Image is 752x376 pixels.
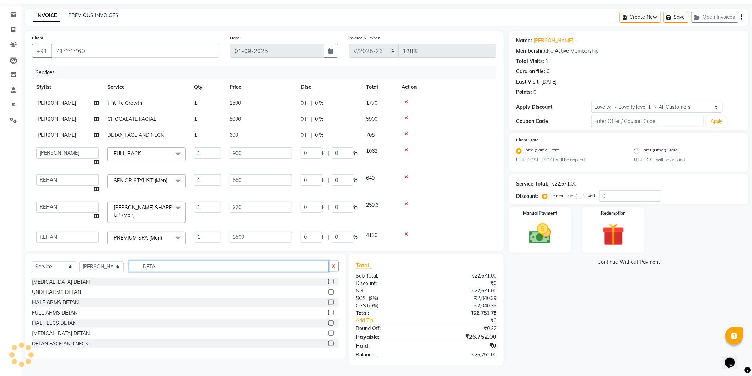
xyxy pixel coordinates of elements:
[356,295,369,301] span: SGST
[426,287,502,295] div: ₹22,671.00
[516,58,544,65] div: Total Visits:
[301,100,308,107] span: 0 F
[366,202,378,208] span: 259.6
[516,118,591,125] div: Coupon Code
[328,150,329,157] span: |
[230,35,240,41] label: Date
[301,116,308,123] span: 0 F
[114,235,162,241] span: PREMIUM SPA (Men)
[311,100,312,107] span: |
[516,193,538,200] div: Discount:
[350,332,426,341] div: Payable:
[510,258,747,266] a: Continue Without Payment
[370,303,377,308] span: 9%
[296,79,362,95] th: Disc
[194,132,197,138] span: 1
[397,79,496,95] th: Action
[114,177,167,184] span: SENIOR STYLIST (Men)
[350,287,426,295] div: Net:
[36,100,76,106] span: [PERSON_NAME]
[311,131,312,139] span: |
[32,319,76,327] div: HALF LEGS DETAN
[541,78,557,86] div: [DATE]
[707,116,727,127] button: Apply
[426,295,502,302] div: ₹2,040.39
[32,309,77,317] div: FULL ARMS DETAN
[634,157,741,163] small: Hint : IGST will be applied
[141,150,144,157] a: x
[114,204,172,218] span: [PERSON_NAME] SHAPE UP (Men)
[516,88,532,96] div: Points:
[426,272,502,280] div: ₹22,671.00
[328,177,329,184] span: |
[533,37,576,44] a: [PERSON_NAME] .
[230,132,238,138] span: 600
[426,280,502,287] div: ₹0
[32,289,81,296] div: UNDERARMS DETAN
[366,116,377,122] span: 5900
[194,100,197,106] span: 1
[353,150,358,157] span: %
[32,299,79,306] div: HALF ARMS DETAN
[691,12,738,23] button: Open Invoices
[230,116,241,122] span: 5000
[103,79,190,95] th: Service
[51,44,219,58] input: Search by Name/Mobile/Email/Code
[366,132,375,138] span: 708
[426,341,502,350] div: ₹0
[601,210,626,216] label: Redemption
[350,280,426,287] div: Discount:
[36,116,76,122] span: [PERSON_NAME]
[366,232,377,238] span: 4130
[353,233,358,241] span: %
[595,221,632,248] img: _gift.svg
[162,235,165,241] a: x
[516,47,547,55] div: Membership:
[350,302,426,310] div: ( )
[32,340,88,348] div: DETAN FACE AND NECK
[190,79,225,95] th: Qty
[349,35,380,41] label: Invoice Number
[32,278,90,286] div: [MEDICAL_DATA] DETAN
[426,351,502,359] div: ₹26,752.00
[230,100,241,106] span: 1500
[426,302,502,310] div: ₹2,040.39
[301,131,308,139] span: 0 F
[32,44,52,58] button: +91
[366,100,377,106] span: 1770
[362,79,397,95] th: Total
[107,132,164,138] span: DETAN FACE AND NECK
[426,310,502,317] div: ₹26,751.78
[129,261,329,272] input: Search or Scan
[350,325,426,332] div: Round Off:
[322,150,325,157] span: F
[551,180,576,188] div: ₹22,671.00
[350,272,426,280] div: Sub Total:
[516,157,623,163] small: Hint : CGST + SGST will be applied
[107,116,156,122] span: CHOCALATE FACIAL
[522,221,558,246] img: _cash.svg
[135,212,138,218] a: x
[523,210,557,216] label: Manual Payment
[547,68,549,75] div: 0
[322,233,325,241] span: F
[516,103,591,111] div: Apply Discount
[516,68,545,75] div: Card on file:
[664,12,688,23] button: Save
[722,348,745,369] iframe: chat widget
[356,302,369,309] span: CGST
[620,12,661,23] button: Create New
[315,131,323,139] span: 0 %
[328,204,329,211] span: |
[516,180,548,188] div: Service Total:
[315,100,323,107] span: 0 %
[643,147,678,155] label: Inter (Other) State
[322,177,325,184] span: F
[426,332,502,341] div: ₹26,752.00
[353,204,358,211] span: %
[584,192,595,199] label: Fixed
[68,12,118,18] a: PREVIOUS INVOICES
[32,330,90,337] div: [MEDICAL_DATA] DETAN
[107,100,142,106] span: Tint Re Growth
[194,116,197,122] span: 1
